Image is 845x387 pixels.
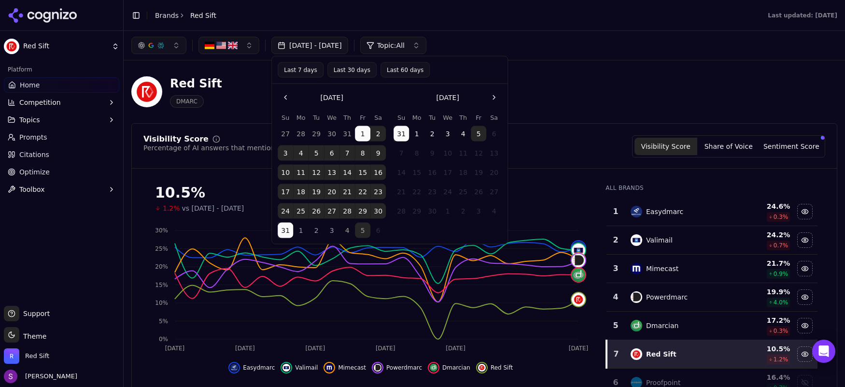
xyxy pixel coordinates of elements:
[4,62,119,77] div: Platform
[774,356,789,363] span: 1.2 %
[324,145,339,161] button: Wednesday, August 6th, 2025, selected
[339,126,355,142] button: Thursday, July 31st, 2025
[155,300,168,306] tspan: 10%
[370,145,386,161] button: Saturday, August 9th, 2025, selected
[476,362,513,373] button: Hide red sift data
[21,372,77,381] span: [PERSON_NAME]
[610,320,621,331] div: 5
[243,364,275,372] span: Easydmarc
[606,226,817,255] tr: 2valimailValimail24.2%0.7%Hide valimail data
[205,41,214,50] img: DE
[572,244,585,257] img: valimail
[646,292,688,302] div: Powerdmarc
[409,126,424,142] button: Monday, September 1st, 2025
[768,12,837,19] div: Last updated: [DATE]
[736,287,790,297] div: 19.9 %
[190,11,216,20] span: Red Sift
[646,349,676,359] div: Red Sift
[572,241,585,255] img: easydmarc
[309,203,324,219] button: Tuesday, August 26th, 2025, selected
[372,362,422,373] button: Hide powerdmarc data
[697,138,760,155] button: Share of Voice
[736,230,790,240] div: 24.2 %
[370,165,386,180] button: Saturday, August 16th, 2025, selected
[339,223,355,238] button: Thursday, September 4th, 2025
[324,184,339,200] button: Wednesday, August 20th, 2025, selected
[155,227,168,234] tspan: 30%
[309,165,324,180] button: Tuesday, August 12th, 2025, selected
[228,362,275,373] button: Hide easydmarc data
[327,62,377,78] button: Last 30 days
[23,42,108,51] span: Red Sift
[355,165,370,180] button: Friday, August 15th, 2025, selected
[339,203,355,219] button: Thursday, August 28th, 2025, selected
[355,145,370,161] button: Friday, August 8th, 2025, selected
[4,164,119,180] a: Optimize
[309,145,324,161] button: Tuesday, August 5th, 2025, selected
[736,315,790,325] div: 17.2 %
[282,364,290,372] img: valimail
[309,113,324,122] th: Tuesday
[774,299,789,306] span: 4.0 %
[278,184,293,200] button: Sunday, August 17th, 2025, selected
[19,167,50,177] span: Optimize
[424,126,440,142] button: Tuesday, September 2nd, 2025
[325,364,333,372] img: mimecast
[812,340,835,363] div: Open Intercom Messenger
[797,318,813,333] button: Hide dmarcian data
[19,132,47,142] span: Prompts
[19,332,46,340] span: Theme
[409,113,424,122] th: Monday
[428,362,470,373] button: Hide dmarcian data
[19,115,40,125] span: Topics
[611,348,621,360] div: 7
[634,138,697,155] button: Visibility Score
[606,283,817,312] tr: 4powerdmarcPowerdmarc19.9%4.0%Hide powerdmarc data
[4,39,19,54] img: Red Sift
[278,113,293,122] th: Sunday
[797,204,813,219] button: Hide easydmarc data
[606,255,817,283] tr: 3mimecastMimecast21.7%0.9%Hide mimecast data
[278,113,386,238] table: August 2025
[355,223,370,238] button: Today, Friday, September 5th, 2025
[430,364,437,372] img: dmarcian
[471,126,486,142] button: Today, Friday, September 5th, 2025
[4,348,19,364] img: Red Sift
[271,37,348,54] button: [DATE] - [DATE]
[293,165,309,180] button: Monday, August 11th, 2025, selected
[355,184,370,200] button: Friday, August 22nd, 2025, selected
[182,203,244,213] span: vs [DATE] - [DATE]
[293,145,309,161] button: Monday, August 4th, 2025, selected
[293,113,309,122] th: Monday
[155,12,179,19] a: Brands
[572,254,585,267] img: powerdmarc
[324,113,339,122] th: Wednesday
[440,113,455,122] th: Wednesday
[774,242,789,249] span: 0.7 %
[631,348,642,360] img: red sift
[165,345,185,352] tspan: [DATE]
[486,90,502,105] button: Go to the Next Month
[324,362,366,373] button: Hide mimecast data
[19,309,50,318] span: Support
[20,80,40,90] span: Home
[4,77,119,93] a: Home
[278,145,293,161] button: Sunday, August 3rd, 2025, selected
[569,345,589,352] tspan: [DATE]
[797,346,813,362] button: Hide red sift data
[394,113,502,219] table: September 2025
[295,364,318,372] span: Valimail
[370,184,386,200] button: Saturday, August 23rd, 2025, selected
[339,113,355,122] th: Thursday
[309,223,324,238] button: Tuesday, September 2nd, 2025
[355,203,370,219] button: Friday, August 29th, 2025, selected
[572,293,585,306] img: red sift
[281,362,318,373] button: Hide valimail data
[478,364,486,372] img: red sift
[774,213,789,221] span: 0.3 %
[19,150,49,159] span: Citations
[446,345,465,352] tspan: [DATE]
[131,76,162,107] img: Red Sift
[736,344,790,354] div: 10.5 %
[170,95,204,108] span: DMARC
